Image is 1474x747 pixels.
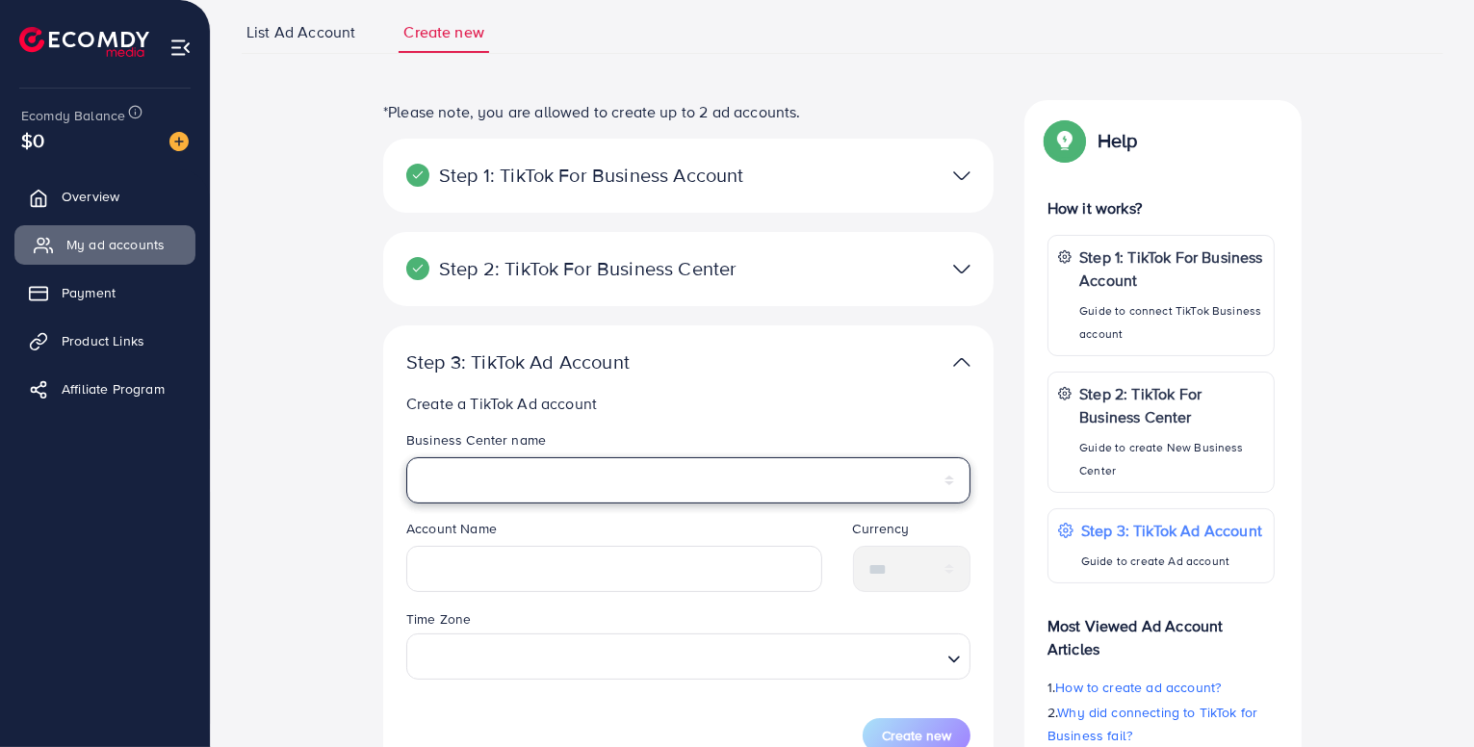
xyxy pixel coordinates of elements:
[1055,678,1221,697] span: How to create ad account?
[406,633,970,680] div: Search for option
[14,273,195,312] a: Payment
[21,106,125,125] span: Ecomdy Balance
[882,726,951,745] span: Create new
[66,235,165,254] span: My ad accounts
[1079,299,1264,346] p: Guide to connect TikTok Business account
[383,100,994,123] p: *Please note, you are allowed to create up to 2 ad accounts.
[1047,676,1275,699] p: 1.
[246,21,355,43] span: List Ad Account
[14,177,195,216] a: Overview
[953,255,970,283] img: TikTok partner
[406,392,978,415] p: Create a TikTok Ad account
[21,126,44,154] span: $0
[62,283,116,302] span: Payment
[406,257,772,280] p: Step 2: TikTok For Business Center
[406,350,772,373] p: Step 3: TikTok Ad Account
[1047,123,1082,158] img: Popup guide
[403,21,484,43] span: Create new
[1047,196,1275,219] p: How it works?
[62,379,165,399] span: Affiliate Program
[853,519,971,546] legend: Currency
[14,225,195,264] a: My ad accounts
[169,132,189,151] img: image
[1079,436,1264,482] p: Guide to create New Business Center
[19,27,149,57] img: logo
[1079,245,1264,292] p: Step 1: TikTok For Business Account
[14,370,195,408] a: Affiliate Program
[406,430,970,457] legend: Business Center name
[1081,550,1262,573] p: Guide to create Ad account
[1047,703,1257,745] span: Why did connecting to TikTok for Business fail?
[1047,701,1275,747] p: 2.
[1079,382,1264,428] p: Step 2: TikTok For Business Center
[169,37,192,59] img: menu
[1081,519,1262,542] p: Step 3: TikTok Ad Account
[1392,660,1460,733] iframe: Chat
[62,331,144,350] span: Product Links
[406,519,822,546] legend: Account Name
[953,162,970,190] img: TikTok partner
[406,164,772,187] p: Step 1: TikTok For Business Account
[1098,129,1138,152] p: Help
[14,322,195,360] a: Product Links
[1047,599,1275,660] p: Most Viewed Ad Account Articles
[62,187,119,206] span: Overview
[415,638,940,674] input: Search for option
[406,609,471,629] label: Time Zone
[953,348,970,376] img: TikTok partner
